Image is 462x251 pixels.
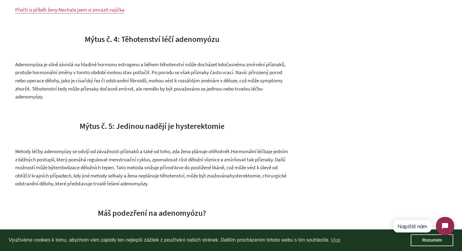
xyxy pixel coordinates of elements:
[15,148,231,155] span: Metody léčby adenomyózy se odvíjí od závažnosti příznaků a také od toho, zda žena plánuje otěhotnět.
[28,172,71,179] span: V krajních případech
[230,172,260,179] span: hysterektomie
[80,121,224,131] span: Mýtus č. 5: Jedinou nadějí je hysterektomie
[387,212,459,240] iframe: Tidio Chat
[15,164,278,179] span: . Tato metoda snižuje přívod krve do postižené tkáně, což může vést k úlevě od obtíží.
[9,236,411,245] span: Využíváme cookies k tomu, abychom vám zajistily ten nejlepší zážitek z používání našich stránek. ...
[59,6,125,13] span: Nechala jsem si zmrazit vajíčka
[71,172,230,179] span: , kdy jiné metody selhaly a žena neplánuje těhotenství, může být zvažována
[221,61,284,68] span: dočasnému zmírnění příznaků
[15,61,286,100] span: , protože hormonální změny v tomto období mohou stav potlačit. Po porodu se však příznaky často v...
[98,208,206,218] span: Máš podezření na adenomyózu?
[55,164,114,171] span: embolizace děložních tepen
[330,236,341,245] a: learn more about cookies
[15,148,288,171] span: je jedním z běžných postupů, který pomáhá regulovat menstruační cyklus, zpomalovat růst děložní s...
[15,6,59,13] span: Přečti si příběh ženy:
[15,61,221,68] span: Adenomyóza je silně závislá na hladině hormonu estrogenu a během těhotenství může docházet k
[15,6,125,13] a: Přečti si příběh ženy:Nechala jsem si zmrazit vajíčka
[231,148,269,155] span: Hormonální léčba
[85,34,219,44] span: Mýtus č. 4: Těhotenství léčí adenomyózu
